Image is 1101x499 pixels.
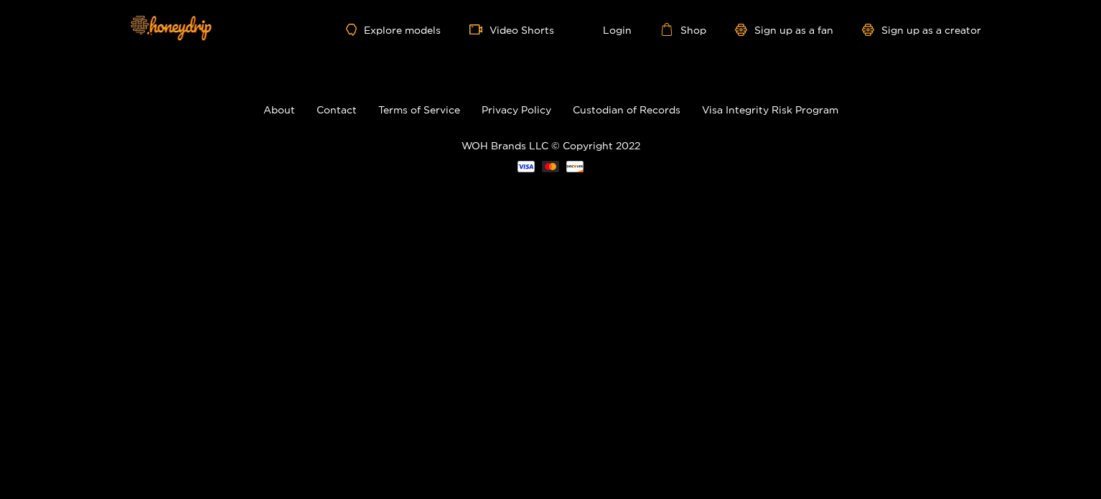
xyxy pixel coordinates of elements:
a: Shop [660,23,706,36]
a: Explore models [346,24,441,36]
a: Terms of Service [378,104,460,115]
a: Sign up as a creator [862,24,981,36]
a: About [263,104,295,115]
a: Sign up as a fan [735,24,833,36]
a: Custodian of Records [573,104,680,115]
a: Video Shorts [469,23,554,36]
a: Privacy Policy [482,104,551,115]
a: Contact [317,104,357,115]
a: Login [583,23,632,36]
span: video-camera [469,23,489,36]
a: Visa Integrity Risk Program [702,104,838,115]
